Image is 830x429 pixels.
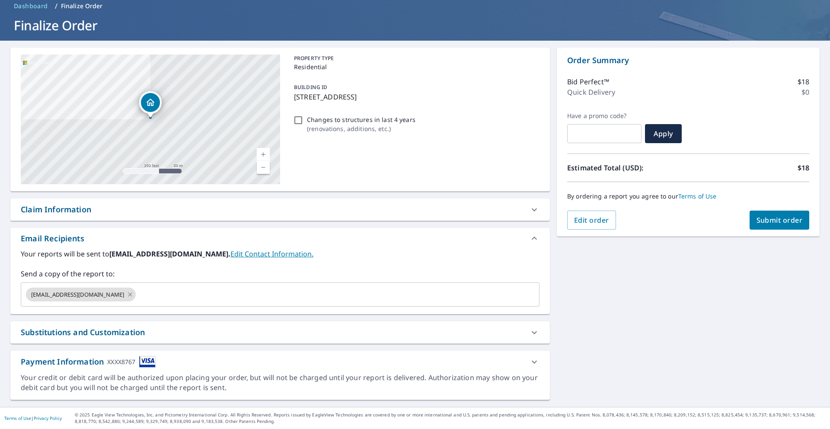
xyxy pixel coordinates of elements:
p: Bid Perfect™ [567,77,609,87]
span: Dashboard [14,2,48,10]
p: © 2025 Eagle View Technologies, Inc. and Pictometry International Corp. All Rights Reserved. Repo... [75,412,826,425]
label: Your reports will be sent to [21,249,539,259]
p: [STREET_ADDRESS] [294,92,536,102]
p: $18 [798,77,809,87]
p: By ordering a report you agree to our [567,192,809,200]
a: Privacy Policy [34,415,62,421]
div: Email Recipients [21,233,84,244]
li: / [55,1,57,11]
a: Current Level 17, Zoom In [257,148,270,161]
p: Order Summary [567,54,809,66]
div: Payment InformationXXXX8767cardImage [10,351,550,373]
p: ( renovations, additions, etc. ) [307,124,415,133]
button: Apply [645,124,682,143]
p: BUILDING ID [294,83,327,91]
div: Payment Information [21,356,156,368]
button: Submit order [750,211,810,230]
div: Substitutions and Customization [21,327,145,338]
p: $0 [801,87,809,97]
div: Claim Information [21,204,91,215]
span: [EMAIL_ADDRESS][DOMAIN_NAME] [26,291,129,299]
a: Terms of Use [678,192,717,200]
h1: Finalize Order [10,16,820,34]
div: Substitutions and Customization [10,321,550,343]
p: Finalize Order [61,2,103,10]
div: Email Recipients [10,228,550,249]
p: Changes to structures in last 4 years [307,115,415,124]
span: Submit order [757,215,803,225]
div: [EMAIL_ADDRESS][DOMAIN_NAME] [26,288,136,301]
div: Dropped pin, building 1, Residential property, 1016 3rd Ave Sacramento, CA 95818 [139,91,162,118]
button: Edit order [567,211,616,230]
a: Terms of Use [4,415,31,421]
p: $18 [798,163,809,173]
a: EditContactInfo [230,249,313,259]
span: Apply [652,129,675,138]
label: Have a promo code? [567,112,642,120]
b: [EMAIL_ADDRESS][DOMAIN_NAME]. [109,249,230,259]
p: | [4,416,62,421]
p: Residential [294,62,536,71]
a: Current Level 17, Zoom Out [257,161,270,174]
div: Your credit or debit card will be authorized upon placing your order, but will not be charged unt... [21,373,539,393]
p: Estimated Total (USD): [567,163,688,173]
img: cardImage [139,356,156,368]
div: XXXX8767 [107,356,135,368]
span: Edit order [574,215,609,225]
label: Send a copy of the report to: [21,269,539,279]
p: Quick Delivery [567,87,615,97]
div: Claim Information [10,198,550,221]
p: PROPERTY TYPE [294,54,536,62]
